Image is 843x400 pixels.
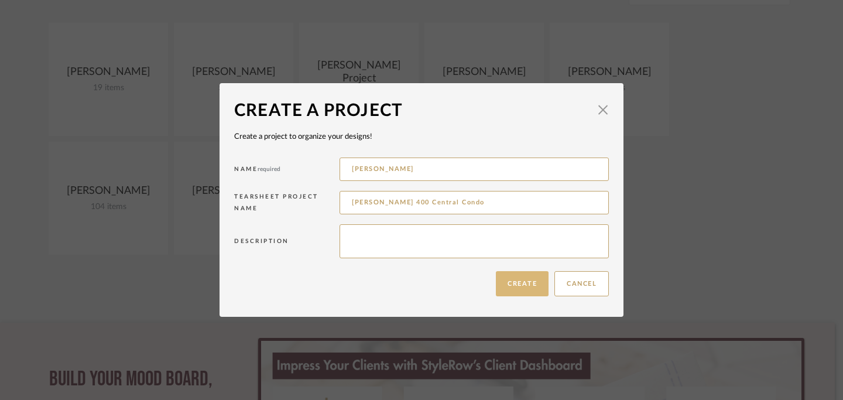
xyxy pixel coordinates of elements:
[234,235,340,251] div: Description
[554,271,609,296] button: Cancel
[496,271,549,296] button: Create
[234,163,340,179] div: Name
[591,98,615,121] button: Close
[234,131,609,143] div: Create a project to organize your designs!
[234,98,591,124] div: Create a Project
[234,191,340,218] div: Tearsheet Project Name
[258,166,280,172] span: required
